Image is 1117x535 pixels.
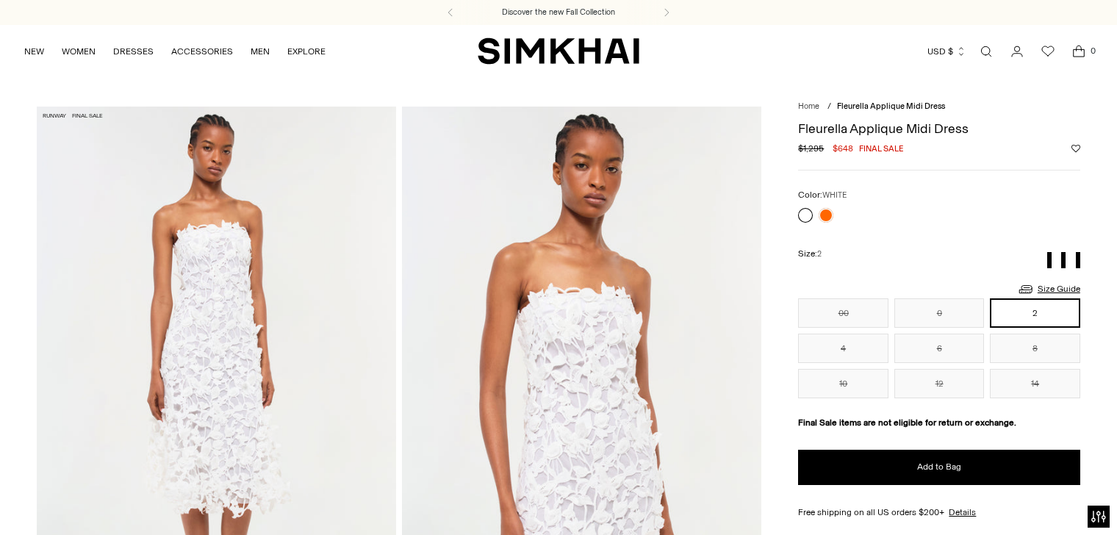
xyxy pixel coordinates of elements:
button: 4 [798,334,888,363]
button: USD $ [927,35,966,68]
button: Add to Bag [798,450,1080,485]
label: Size: [798,247,822,261]
h1: Fleurella Applique Midi Dress [798,122,1080,135]
button: 6 [894,334,984,363]
label: Color: [798,188,847,202]
a: Open search modal [971,37,1001,66]
button: 12 [894,369,984,398]
span: Fleurella Applique Midi Dress [837,101,945,111]
div: / [827,101,831,113]
span: Add to Bag [917,461,961,473]
a: WOMEN [62,35,96,68]
span: $648 [833,142,853,155]
button: 14 [990,369,1080,398]
strong: Final Sale items are not eligible for return or exchange. [798,417,1016,428]
button: 0 [894,298,984,328]
button: 8 [990,334,1080,363]
a: Go to the account page [1002,37,1032,66]
a: Open cart modal [1064,37,1093,66]
a: MEN [251,35,270,68]
span: 2 [817,249,822,259]
a: EXPLORE [287,35,326,68]
a: NEW [24,35,44,68]
nav: breadcrumbs [798,101,1080,113]
a: DRESSES [113,35,154,68]
button: 00 [798,298,888,328]
a: Discover the new Fall Collection [502,7,615,18]
a: Wishlist [1033,37,1063,66]
span: 0 [1086,44,1099,57]
a: Details [949,506,976,519]
a: SIMKHAI [478,37,639,65]
a: Size Guide [1017,280,1080,298]
div: Free shipping on all US orders $200+ [798,506,1080,519]
a: Home [798,101,819,111]
button: 10 [798,369,888,398]
s: $1,295 [798,142,824,155]
a: ACCESSORIES [171,35,233,68]
button: 2 [990,298,1080,328]
span: WHITE [822,190,847,200]
button: Add to Wishlist [1071,144,1080,153]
